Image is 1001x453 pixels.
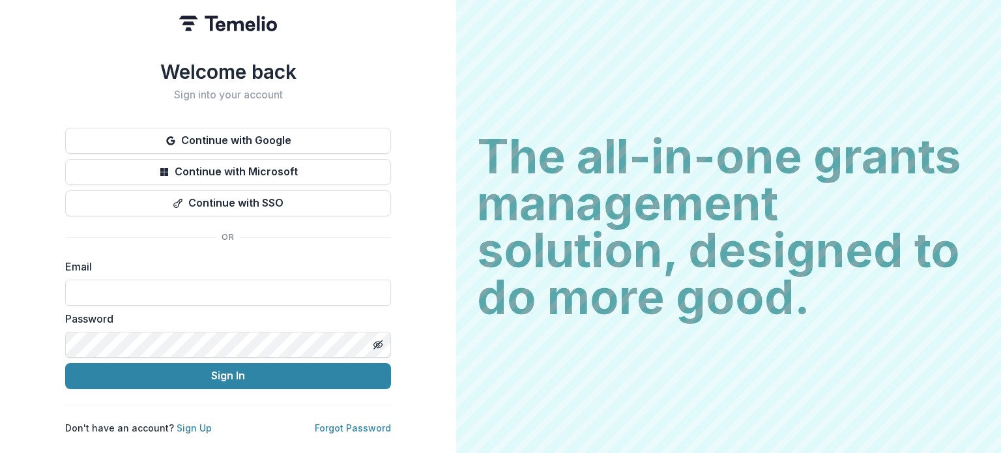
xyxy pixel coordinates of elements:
[368,334,388,355] button: Toggle password visibility
[65,159,391,185] button: Continue with Microsoft
[65,363,391,389] button: Sign In
[65,311,383,327] label: Password
[179,16,277,31] img: Temelio
[315,422,391,433] a: Forgot Password
[65,190,391,216] button: Continue with SSO
[65,421,212,435] p: Don't have an account?
[65,89,391,101] h2: Sign into your account
[177,422,212,433] a: Sign Up
[65,60,391,83] h1: Welcome back
[65,259,383,274] label: Email
[65,128,391,154] button: Continue with Google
